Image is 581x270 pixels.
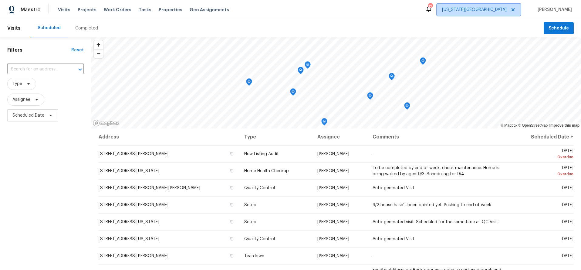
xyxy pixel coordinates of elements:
[94,49,103,58] button: Zoom out
[404,102,410,112] div: Map marker
[305,61,311,71] div: Map marker
[373,203,491,207] span: 9/2 house hasn’t been painted yet. Pushing to end of week
[75,25,98,31] div: Completed
[246,78,252,88] div: Map marker
[367,92,373,102] div: Map marker
[373,220,499,224] span: Auto-generated visit. Scheduled for the same time as QC Visit.
[515,171,573,177] div: Overdue
[12,112,44,118] span: Scheduled Date
[229,185,235,190] button: Copy Address
[317,254,349,258] span: [PERSON_NAME]
[139,8,151,12] span: Tasks
[244,220,256,224] span: Setup
[229,219,235,224] button: Copy Address
[368,128,510,145] th: Comments
[94,40,103,49] button: Zoom in
[58,7,70,13] span: Visits
[428,4,432,10] div: 12
[229,236,235,241] button: Copy Address
[99,254,168,258] span: [STREET_ADDRESS][PERSON_NAME]
[373,166,499,176] span: To be completed by end of week, check maintenance. Home is being walked by agent9/3. Scheduling f...
[7,47,71,53] h1: Filters
[317,220,349,224] span: [PERSON_NAME]
[549,25,569,32] span: Schedule
[229,151,235,156] button: Copy Address
[244,203,256,207] span: Setup
[544,22,574,35] button: Schedule
[317,203,349,207] span: [PERSON_NAME]
[71,47,84,53] div: Reset
[229,253,235,258] button: Copy Address
[561,203,573,207] span: [DATE]
[321,118,327,128] div: Map marker
[93,120,120,127] a: Mapbox homepage
[515,149,573,160] span: [DATE]
[442,7,507,13] span: [US_STATE][GEOGRAPHIC_DATA]
[549,123,579,128] a: Improve this map
[76,65,84,74] button: Open
[244,152,279,156] span: New Listing Audit
[12,81,22,87] span: Type
[244,254,264,258] span: Teardown
[373,237,414,241] span: Auto-generated Visit
[373,254,374,258] span: -
[510,128,574,145] th: Scheduled Date ↑
[99,220,159,224] span: [STREET_ADDRESS][US_STATE]
[317,169,349,173] span: [PERSON_NAME]
[99,186,200,190] span: [STREET_ADDRESS][PERSON_NAME][PERSON_NAME]
[420,57,426,67] div: Map marker
[91,37,581,128] canvas: Map
[515,154,573,160] div: Overdue
[104,7,131,13] span: Work Orders
[12,97,30,103] span: Assignee
[561,237,573,241] span: [DATE]
[535,7,572,13] span: [PERSON_NAME]
[389,73,395,82] div: Map marker
[38,25,61,31] div: Scheduled
[501,123,517,128] a: Mapbox
[159,7,182,13] span: Properties
[518,123,548,128] a: OpenStreetMap
[561,254,573,258] span: [DATE]
[561,220,573,224] span: [DATE]
[244,237,275,241] span: Quality Control
[229,202,235,207] button: Copy Address
[98,128,239,145] th: Address
[312,128,368,145] th: Assignee
[190,7,229,13] span: Geo Assignments
[21,7,41,13] span: Maestro
[244,169,289,173] span: Home Health Checkup
[244,186,275,190] span: Quality Control
[7,22,21,35] span: Visits
[229,168,235,173] button: Copy Address
[298,67,304,76] div: Map marker
[99,152,168,156] span: [STREET_ADDRESS][PERSON_NAME]
[99,169,159,173] span: [STREET_ADDRESS][US_STATE]
[99,203,168,207] span: [STREET_ADDRESS][PERSON_NAME]
[78,7,96,13] span: Projects
[317,237,349,241] span: [PERSON_NAME]
[239,128,313,145] th: Type
[7,65,67,74] input: Search for an address...
[373,186,414,190] span: Auto-generated Visit
[290,88,296,98] div: Map marker
[317,152,349,156] span: [PERSON_NAME]
[373,152,374,156] span: -
[515,166,573,177] span: [DATE]
[99,237,159,241] span: [STREET_ADDRESS][US_STATE]
[317,186,349,190] span: [PERSON_NAME]
[561,186,573,190] span: [DATE]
